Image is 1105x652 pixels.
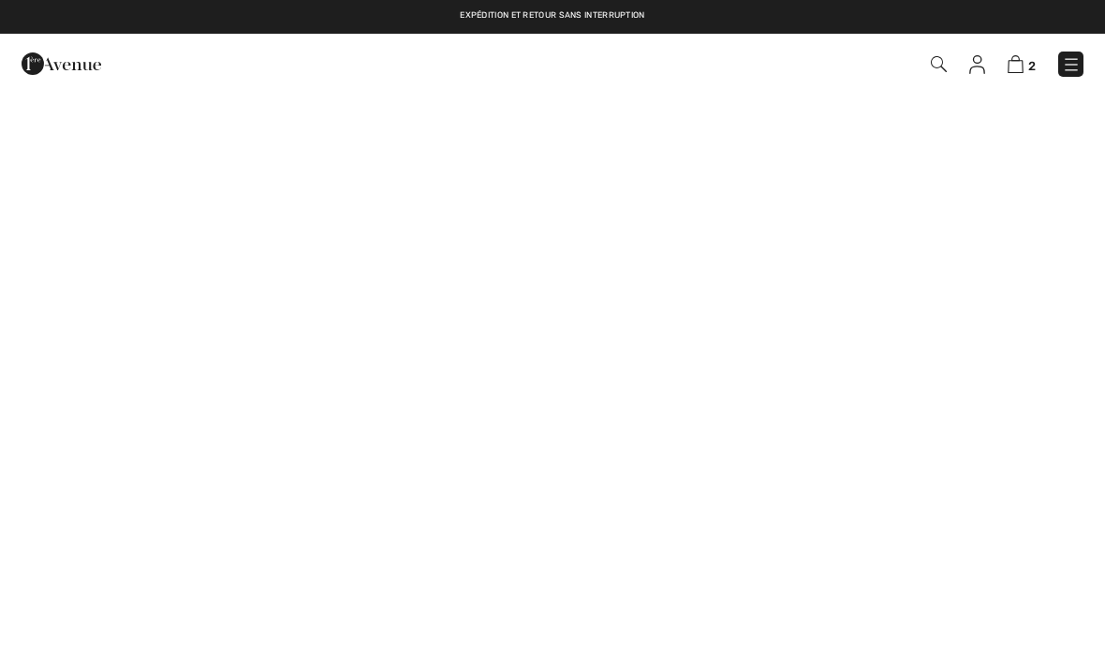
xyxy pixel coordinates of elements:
img: Menu [1062,55,1081,74]
img: Panier d'achat [1008,55,1024,73]
img: Mes infos [969,55,985,74]
span: 2 [1028,59,1036,73]
a: 2 [1008,52,1036,75]
img: 1ère Avenue [22,45,101,82]
a: 1ère Avenue [22,53,101,71]
img: Recherche [931,56,947,72]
